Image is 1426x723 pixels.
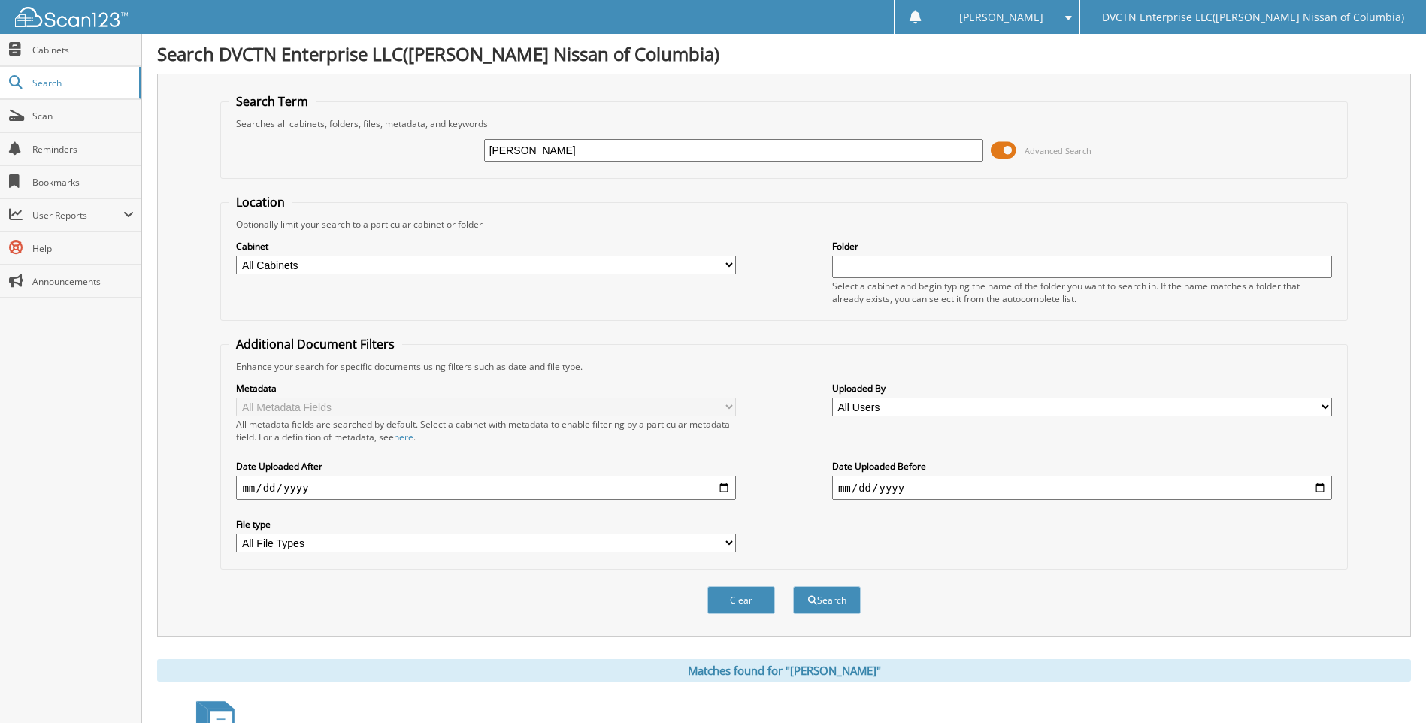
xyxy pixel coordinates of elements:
label: Date Uploaded After [236,460,736,473]
legend: Search Term [229,93,316,110]
span: Bookmarks [32,176,134,189]
span: DVCTN Enterprise LLC([PERSON_NAME] Nissan of Columbia) [1102,13,1404,22]
span: User Reports [32,209,123,222]
button: Clear [707,586,775,614]
span: Search [32,77,132,89]
legend: Additional Document Filters [229,336,402,352]
label: Date Uploaded Before [832,460,1332,473]
span: Announcements [32,275,134,288]
div: Optionally limit your search to a particular cabinet or folder [229,218,1339,231]
div: All metadata fields are searched by default. Select a cabinet with metadata to enable filtering b... [236,418,736,443]
label: Folder [832,240,1332,253]
div: Select a cabinet and begin typing the name of the folder you want to search in. If the name match... [832,280,1332,305]
label: File type [236,518,736,531]
span: Scan [32,110,134,123]
span: Reminders [32,143,134,156]
span: Advanced Search [1025,145,1091,156]
input: end [832,476,1332,500]
button: Search [793,586,861,614]
a: here [394,431,413,443]
span: Help [32,242,134,255]
input: start [236,476,736,500]
div: Searches all cabinets, folders, files, metadata, and keywords [229,117,1339,130]
legend: Location [229,194,292,210]
span: Cabinets [32,44,134,56]
img: scan123-logo-white.svg [15,7,128,27]
label: Uploaded By [832,382,1332,395]
label: Cabinet [236,240,736,253]
div: Matches found for "[PERSON_NAME]" [157,659,1411,682]
div: Enhance your search for specific documents using filters such as date and file type. [229,360,1339,373]
h1: Search DVCTN Enterprise LLC([PERSON_NAME] Nissan of Columbia) [157,41,1411,66]
span: [PERSON_NAME] [959,13,1043,22]
label: Metadata [236,382,736,395]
